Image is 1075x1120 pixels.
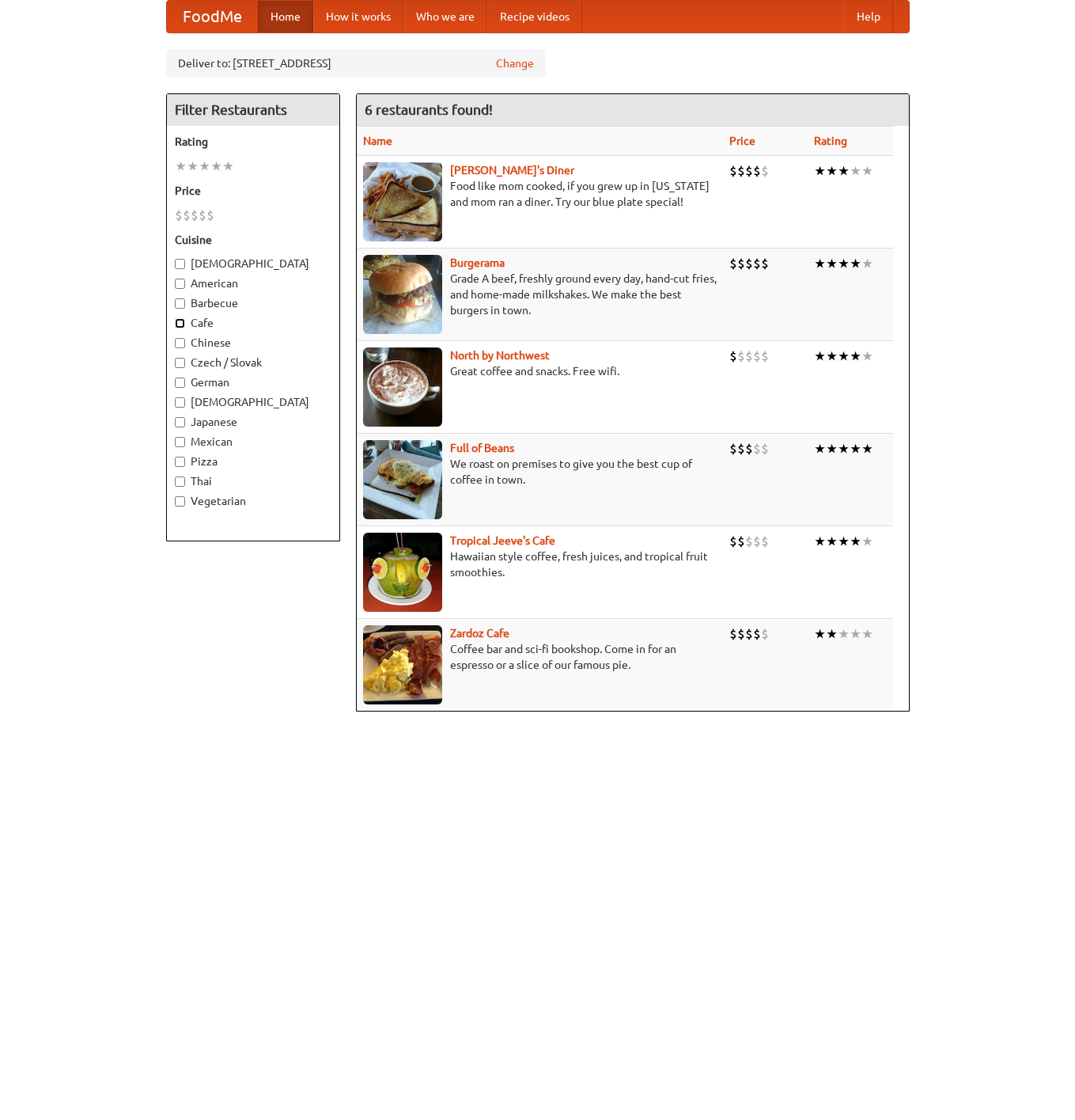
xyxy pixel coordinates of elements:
[850,533,861,550] li: ★
[761,255,769,272] li: $
[850,162,861,180] li: ★
[814,255,826,272] li: ★
[363,533,442,612] img: jeeves.jpg
[450,534,555,547] b: Tropical Jeeve's Cafe
[175,434,331,450] label: Mexican
[761,162,769,180] li: $
[761,533,769,550] li: $
[729,347,737,365] li: $
[737,440,745,457] li: $
[175,414,331,430] label: Japanese
[729,135,755,147] a: Price
[814,440,826,457] li: ★
[175,358,185,368] input: Czech / Slovak
[861,440,873,457] li: ★
[745,162,753,180] li: $
[838,533,850,550] li: ★
[175,335,331,351] label: Chinese
[745,347,753,365] li: $
[450,164,574,177] a: [PERSON_NAME]'s Diner
[737,533,745,550] li: $
[844,1,893,32] a: Help
[363,178,717,210] p: Food like mom cooked, if you grew up in [US_STATE] and mom ran a diner. Try our blue plate special!
[745,255,753,272] li: $
[258,1,313,32] a: Home
[838,162,850,180] li: ★
[175,397,185,408] input: [DEMOGRAPHIC_DATA]
[450,442,514,454] a: Full of Beans
[729,625,737,643] li: $
[175,259,185,269] input: [DEMOGRAPHIC_DATA]
[496,55,534,71] a: Change
[753,625,761,643] li: $
[175,338,185,348] input: Chinese
[175,183,331,199] h5: Price
[814,533,826,550] li: ★
[175,476,185,487] input: Thai
[187,158,199,175] li: ★
[365,102,493,117] ng-pluralize: 6 restaurants found!
[450,256,505,269] a: Burgerama
[175,454,331,469] label: Pizza
[814,625,826,643] li: ★
[729,533,737,550] li: $
[175,374,331,390] label: German
[838,625,850,643] li: ★
[850,255,861,272] li: ★
[826,162,838,180] li: ★
[175,158,187,175] li: ★
[826,625,838,643] li: ★
[861,625,873,643] li: ★
[175,295,331,311] label: Barbecue
[826,347,838,365] li: ★
[850,625,861,643] li: ★
[745,533,753,550] li: $
[826,440,838,457] li: ★
[861,347,873,365] li: ★
[175,256,331,271] label: [DEMOGRAPHIC_DATA]
[826,533,838,550] li: ★
[175,473,331,489] label: Thai
[175,394,331,410] label: [DEMOGRAPHIC_DATA]
[199,158,210,175] li: ★
[487,1,582,32] a: Recipe videos
[737,255,745,272] li: $
[175,275,331,291] label: American
[861,162,873,180] li: ★
[175,318,185,328] input: Cafe
[175,493,331,509] label: Vegetarian
[826,255,838,272] li: ★
[175,279,185,289] input: American
[861,255,873,272] li: ★
[814,347,826,365] li: ★
[363,625,442,704] img: zardoz.jpg
[175,232,331,248] h5: Cuisine
[838,255,850,272] li: ★
[167,94,339,126] h4: Filter Restaurants
[761,347,769,365] li: $
[175,457,185,467] input: Pizza
[199,207,206,224] li: $
[191,207,199,224] li: $
[313,1,403,32] a: How it works
[814,135,847,147] a: Rating
[222,158,234,175] li: ★
[450,349,550,362] a: North by Northwest
[745,625,753,643] li: $
[838,440,850,457] li: ★
[450,627,509,640] b: Zardoz Cafe
[363,271,717,318] p: Grade A beef, freshly ground every day, hand-cut fries, and home-made milkshakes. We make the bes...
[850,440,861,457] li: ★
[737,625,745,643] li: $
[729,255,737,272] li: $
[737,347,745,365] li: $
[363,549,717,580] p: Hawaiian style coffee, fresh juices, and tropical fruit smoothies.
[753,255,761,272] li: $
[363,135,392,147] a: Name
[363,440,442,519] img: beans.jpg
[745,440,753,457] li: $
[175,437,185,447] input: Mexican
